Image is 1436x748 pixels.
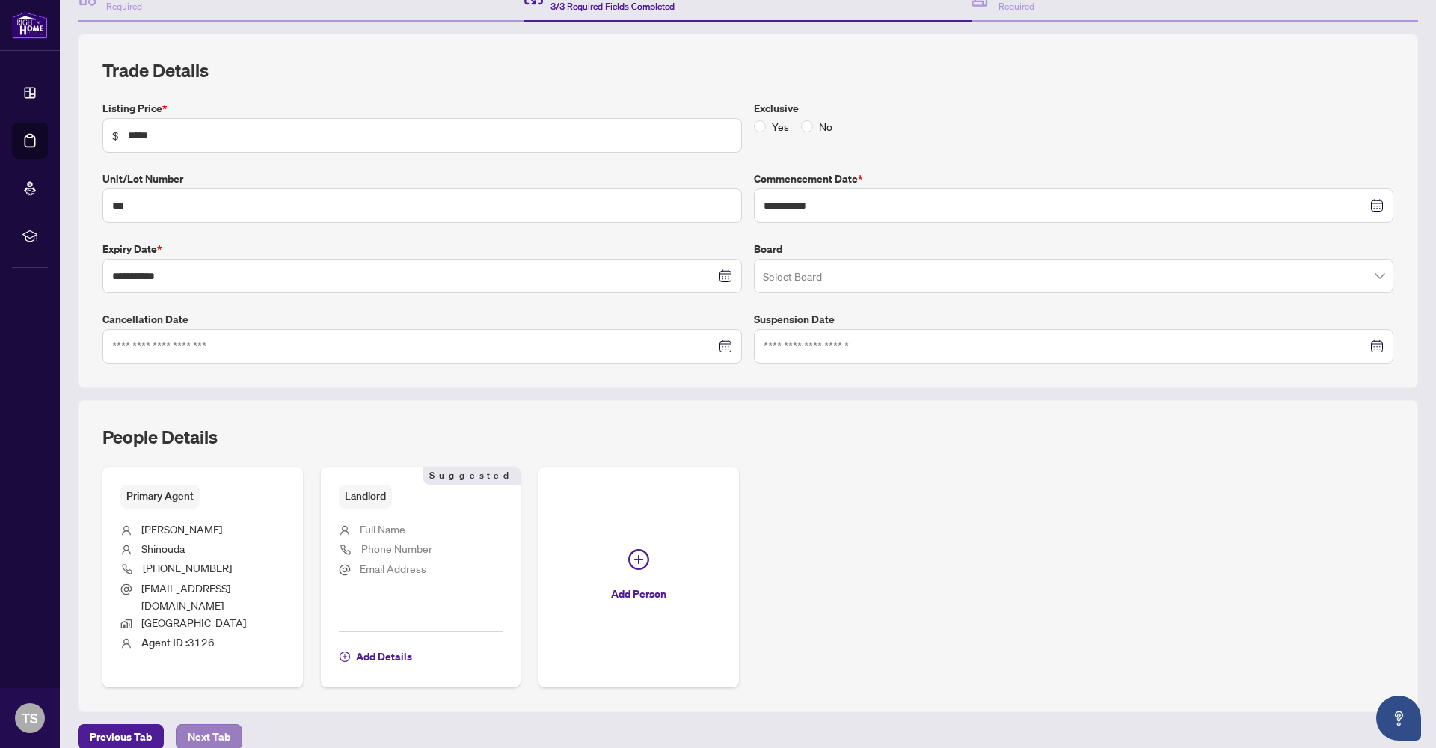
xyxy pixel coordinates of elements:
span: Add Details [356,645,412,669]
span: [PHONE_NUMBER] [143,561,232,574]
span: Shinouda [141,542,185,555]
label: Expiry Date [102,241,742,257]
span: [EMAIL_ADDRESS][DOMAIN_NAME] [141,581,230,612]
span: Phone Number [361,542,432,555]
span: $ [112,127,119,144]
span: No [813,118,838,135]
span: Email Address [360,562,426,575]
span: 3/3 Required Fields Completed [550,1,675,12]
label: Suspension Date [754,311,1393,328]
span: Landlord [339,485,392,508]
span: TS [22,708,38,729]
span: Add Person [611,582,666,606]
label: Board [754,241,1393,257]
span: Required [106,1,142,12]
span: [GEOGRAPHIC_DATA] [141,616,246,629]
span: Suggested [423,467,521,485]
button: Add Details [339,644,413,669]
span: [PERSON_NAME] [141,522,222,536]
b: Agent ID : [141,636,188,649]
span: plus-circle [340,652,350,662]
span: Full Name [360,522,405,536]
label: Cancellation Date [102,311,742,328]
img: logo [12,11,48,39]
label: Listing Price [102,100,742,117]
span: plus-circle [628,549,649,570]
label: Commencement Date [754,171,1393,187]
h2: Trade Details [102,58,1393,82]
button: Add Person [538,467,739,687]
span: Required [998,1,1034,12]
button: Open asap [1376,696,1421,741]
label: Unit/Lot Number [102,171,742,187]
span: Primary Agent [120,485,200,508]
label: Exclusive [754,100,1393,117]
h2: People Details [102,425,218,449]
span: Yes [766,118,795,135]
span: 3126 [141,635,215,649]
